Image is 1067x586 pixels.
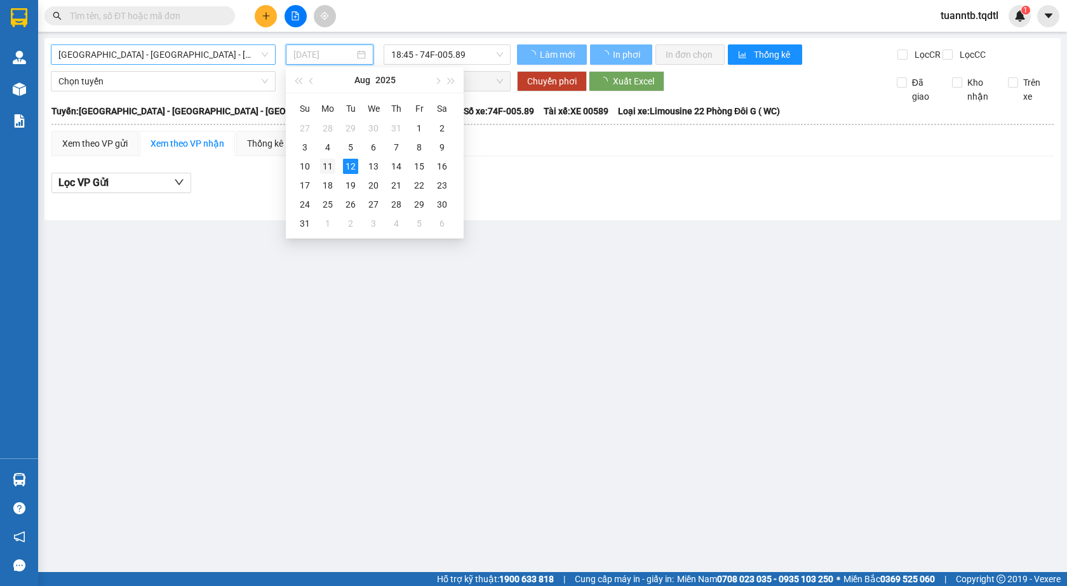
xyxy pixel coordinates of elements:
[70,9,220,23] input: Tìm tên, số ĐT hoặc mã đơn
[297,140,312,155] div: 3
[408,119,431,138] td: 2025-08-01
[412,121,427,136] div: 1
[293,214,316,233] td: 2025-08-31
[589,71,664,91] button: Xuất Excel
[316,119,339,138] td: 2025-07-28
[285,5,307,27] button: file-add
[316,157,339,176] td: 2025-08-11
[62,137,128,150] div: Xem theo VP gửi
[297,121,312,136] div: 27
[13,83,26,96] img: warehouse-icon
[389,140,404,155] div: 7
[412,178,427,193] div: 22
[316,176,339,195] td: 2025-08-18
[434,159,450,174] div: 16
[836,576,840,582] span: ⚪️
[408,214,431,233] td: 2025-09-05
[51,106,352,116] b: Tuyến: [GEOGRAPHIC_DATA] - [GEOGRAPHIC_DATA] - [GEOGRAPHIC_DATA]
[339,176,362,195] td: 2025-08-19
[385,214,408,233] td: 2025-09-04
[880,574,935,584] strong: 0369 525 060
[320,140,335,155] div: 4
[293,119,316,138] td: 2025-07-27
[412,197,427,212] div: 29
[320,216,335,231] div: 1
[499,574,554,584] strong: 1900 633 818
[385,119,408,138] td: 2025-07-31
[293,176,316,195] td: 2025-08-17
[930,8,1009,23] span: tuanntb.tqdtl
[389,159,404,174] div: 14
[1043,10,1054,22] span: caret-down
[151,137,224,150] div: Xem theo VP nhận
[590,44,652,65] button: In phơi
[997,575,1005,583] span: copyright
[464,104,534,118] span: Số xe: 74F-005.89
[339,119,362,138] td: 2025-07-29
[1014,10,1026,22] img: icon-new-feature
[434,216,450,231] div: 6
[343,121,358,136] div: 29
[366,178,381,193] div: 20
[262,11,271,20] span: plus
[431,157,453,176] td: 2025-08-16
[362,119,385,138] td: 2025-07-30
[434,121,450,136] div: 2
[613,48,642,62] span: In phơi
[343,197,358,212] div: 26
[408,138,431,157] td: 2025-08-08
[563,572,565,586] span: |
[717,574,833,584] strong: 0708 023 035 - 0935 103 250
[362,214,385,233] td: 2025-09-03
[293,157,316,176] td: 2025-08-10
[291,11,300,20] span: file-add
[843,572,935,586] span: Miền Bắc
[366,159,381,174] div: 13
[431,195,453,214] td: 2025-08-30
[343,216,358,231] div: 2
[297,159,312,174] div: 10
[53,11,62,20] span: search
[293,48,354,62] input: 12/08/2025
[13,502,25,514] span: question-circle
[655,44,725,65] button: In đơn chọn
[389,178,404,193] div: 21
[909,48,943,62] span: Lọc CR
[517,71,587,91] button: Chuyển phơi
[316,138,339,157] td: 2025-08-04
[431,138,453,157] td: 2025-08-09
[58,72,268,91] span: Chọn tuyến
[339,214,362,233] td: 2025-09-02
[385,195,408,214] td: 2025-08-28
[354,67,370,93] button: Aug
[527,50,538,59] span: loading
[431,98,453,119] th: Sa
[412,216,427,231] div: 5
[320,159,335,174] div: 11
[738,50,749,60] span: bar-chart
[408,157,431,176] td: 2025-08-15
[339,157,362,176] td: 2025-08-12
[316,98,339,119] th: Mo
[339,98,362,119] th: Tu
[437,572,554,586] span: Hỗ trợ kỹ thuật:
[343,140,358,155] div: 5
[389,121,404,136] div: 31
[316,195,339,214] td: 2025-08-25
[391,45,503,64] span: 18:45 - 74F-005.89
[389,216,404,231] div: 4
[362,176,385,195] td: 2025-08-20
[517,44,587,65] button: Làm mới
[293,195,316,214] td: 2025-08-24
[339,138,362,157] td: 2025-08-05
[366,216,381,231] div: 3
[575,572,674,586] span: Cung cấp máy in - giấy in:
[962,76,998,103] span: Kho nhận
[316,214,339,233] td: 2025-09-01
[362,98,385,119] th: We
[434,140,450,155] div: 9
[297,216,312,231] div: 31
[297,178,312,193] div: 17
[434,197,450,212] div: 30
[362,195,385,214] td: 2025-08-27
